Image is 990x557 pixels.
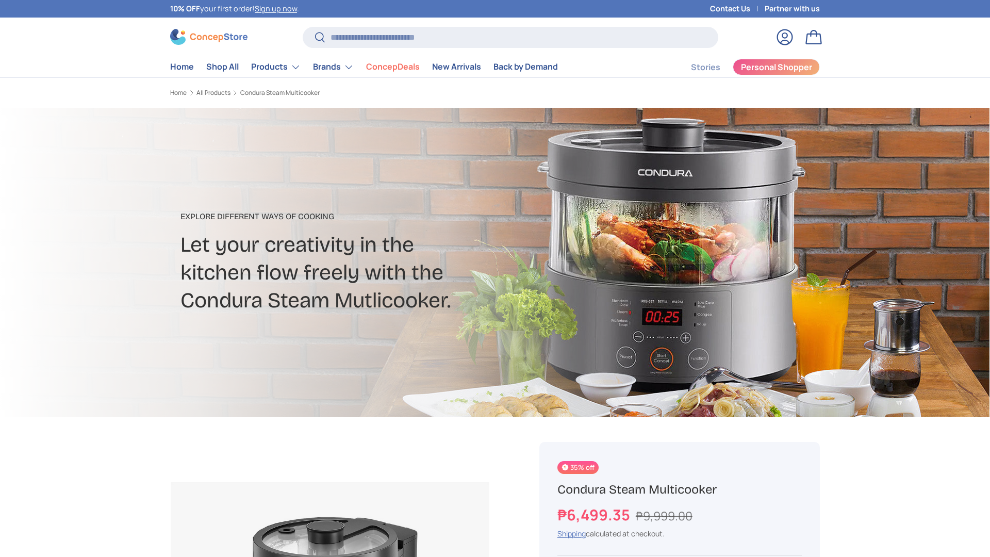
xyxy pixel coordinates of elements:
[307,57,360,77] summary: Brands
[170,90,187,96] a: Home
[691,57,720,77] a: Stories
[251,57,301,77] a: Products
[180,210,576,223] p: Explore different ways of cooking
[170,4,200,13] strong: 10% OFF
[733,59,820,75] a: Personal Shopper
[493,57,558,77] a: Back by Demand
[557,461,599,474] span: 35% off
[196,90,230,96] a: All Products
[255,4,297,13] a: Sign up now
[170,88,515,97] nav: Breadcrumbs
[557,504,633,525] strong: ₱6,499.35
[557,528,802,539] div: calculated at checkout.
[170,57,194,77] a: Home
[710,3,765,14] a: Contact Us
[313,57,354,77] a: Brands
[170,29,247,45] img: ConcepStore
[741,63,812,71] span: Personal Shopper
[432,57,481,77] a: New Arrivals
[765,3,820,14] a: Partner with us
[180,231,576,315] h2: Let your creativity in the kitchen flow freely with the Condura Steam Mutlicooker.
[557,529,586,538] a: Shipping
[636,507,692,524] s: ₱9,999.00
[557,482,802,498] h1: Condura Steam Multicooker
[245,57,307,77] summary: Products
[170,3,299,14] p: your first order! .
[206,57,239,77] a: Shop All
[666,57,820,77] nav: Secondary
[170,57,558,77] nav: Primary
[240,90,320,96] a: Condura Steam Multicooker
[366,57,420,77] a: ConcepDeals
